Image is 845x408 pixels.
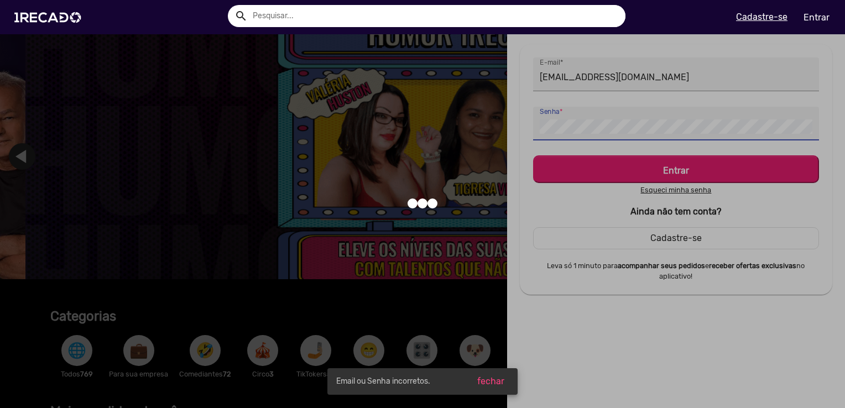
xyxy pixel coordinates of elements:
[796,8,837,27] a: Entrar
[244,5,625,27] input: Pesquisar...
[336,376,430,387] span: Email ou Senha incorretos.
[736,12,787,22] u: Cadastre-se
[231,6,250,25] button: Example home icon
[234,9,248,23] mat-icon: Example home icon
[477,376,504,386] span: fechar
[468,372,513,391] button: fechar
